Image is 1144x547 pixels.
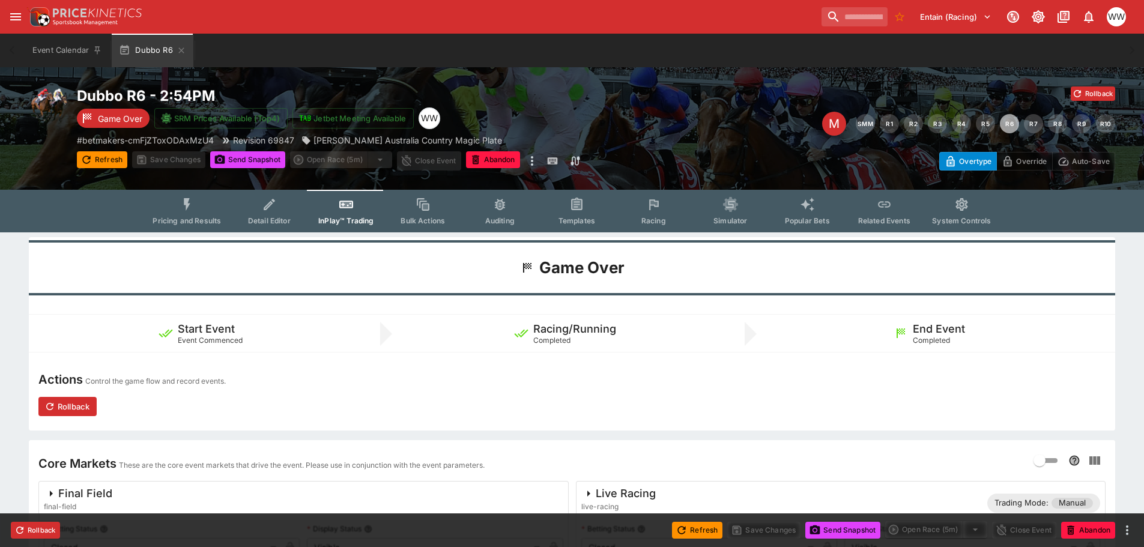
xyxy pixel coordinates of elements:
img: jetbet-logo.svg [299,112,311,124]
h4: Core Markets [38,456,117,471]
span: Detail Editor [248,216,291,225]
button: R8 [1048,114,1067,133]
p: Control the game flow and record events. [85,375,226,387]
div: Final Field [44,486,112,501]
div: Start From [939,152,1115,171]
img: horse_racing.png [29,86,67,125]
button: R2 [904,114,923,133]
button: Rollback [11,522,60,539]
span: Pricing and Results [153,216,221,225]
div: split button [290,151,392,168]
span: System Controls [932,216,991,225]
button: R6 [1000,114,1019,133]
button: Documentation [1053,6,1074,28]
button: Auto-Save [1052,152,1115,171]
span: Mark an event as closed and abandoned. [1061,523,1115,535]
button: Abandon [1061,522,1115,539]
button: R7 [1024,114,1043,133]
button: Dubbo R6 [112,34,193,67]
span: Manual [1052,497,1093,509]
button: Jetbet Meeting Available [292,108,414,128]
button: R1 [880,114,899,133]
button: No Bookmarks [890,7,909,26]
nav: pagination navigation [856,114,1115,133]
p: Trading Mode: [994,497,1049,509]
button: Send Snapshot [210,151,285,168]
img: PriceKinetics Logo [26,5,50,29]
div: Edit Meeting [822,112,846,136]
button: Refresh [672,522,722,539]
div: Martin Collins Australia Country Magic Plate [301,134,502,147]
button: R4 [952,114,971,133]
button: William Wallace [1103,4,1130,30]
button: R9 [1072,114,1091,133]
p: [PERSON_NAME] Australia Country Magic Plate [313,134,502,147]
h5: End Event [913,322,965,336]
button: Notifications [1078,6,1100,28]
p: Revision 69847 [233,134,294,147]
h5: Start Event [178,322,235,336]
button: Refresh [77,151,127,168]
p: Override [1016,155,1047,168]
img: Sportsbook Management [53,20,118,25]
button: Select Tenant [913,7,999,26]
button: R5 [976,114,995,133]
button: Connected to PK [1002,6,1024,28]
h4: Actions [38,372,83,387]
p: Copy To Clipboard [77,134,214,147]
p: These are the core event markets that drive the event. Please use in conjunction with the event p... [119,459,485,471]
span: InPlay™ Trading [318,216,374,225]
div: William Wallace [419,107,440,129]
button: SMM [856,114,875,133]
span: Mark an event as closed and abandoned. [466,153,520,165]
button: Event Calendar [25,34,109,67]
input: search [822,7,888,26]
button: Overtype [939,152,997,171]
span: Bulk Actions [401,216,445,225]
span: Popular Bets [785,216,830,225]
img: PriceKinetics [53,8,142,17]
button: Send Snapshot [805,522,880,539]
span: Racing [641,216,666,225]
div: Live Racing [581,486,656,501]
span: Templates [558,216,595,225]
div: Event type filters [143,190,1000,232]
p: Overtype [959,155,991,168]
button: more [525,151,539,171]
button: more [1120,523,1134,537]
button: Override [996,152,1052,171]
button: open drawer [5,6,26,28]
span: Completed [913,336,950,345]
div: split button [885,521,987,538]
p: Game Over [98,112,142,125]
h5: Racing/Running [533,322,616,336]
button: R10 [1096,114,1115,133]
h1: Game Over [539,258,625,278]
span: Related Events [858,216,910,225]
button: Toggle light/dark mode [1027,6,1049,28]
span: live-racing [581,501,656,513]
span: final-field [44,501,112,513]
button: Rollback [38,397,97,416]
span: Auditing [485,216,515,225]
div: William Wallace [1107,7,1126,26]
button: R3 [928,114,947,133]
span: Event Commenced [178,336,243,345]
p: Auto-Save [1072,155,1110,168]
h2: Copy To Clipboard [77,86,596,105]
button: Rollback [1071,86,1115,101]
span: Simulator [713,216,747,225]
button: Abandon [466,151,520,168]
span: Completed [533,336,570,345]
button: SRM Prices Available (Top4) [154,108,288,128]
